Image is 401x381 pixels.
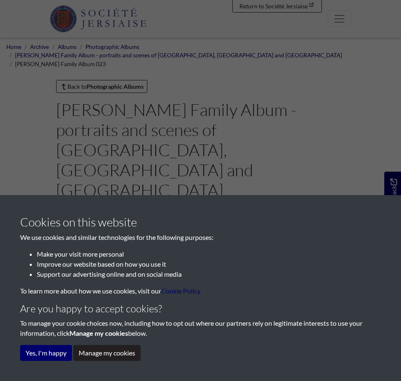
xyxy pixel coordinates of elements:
p: To learn more about how we use cookies, visit our [20,286,381,296]
button: Yes, I'm happy [20,345,72,361]
a: learn more about cookies [161,287,200,295]
h4: Are you happy to accept cookies? [20,303,381,315]
li: Improve our website based on how you use it [37,259,381,269]
p: We use cookies and similar technologies for the following purposes: [20,232,381,242]
strong: Manage my cookies [69,329,128,337]
h3: Cookies on this website [20,215,381,229]
button: Manage my cookies [73,345,141,361]
li: Make your visit more personal [37,249,381,259]
li: Support our advertising online and on social media [37,269,381,279]
p: To manage your cookie choices now, including how to opt out where our partners rely on legitimate... [20,318,381,338]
